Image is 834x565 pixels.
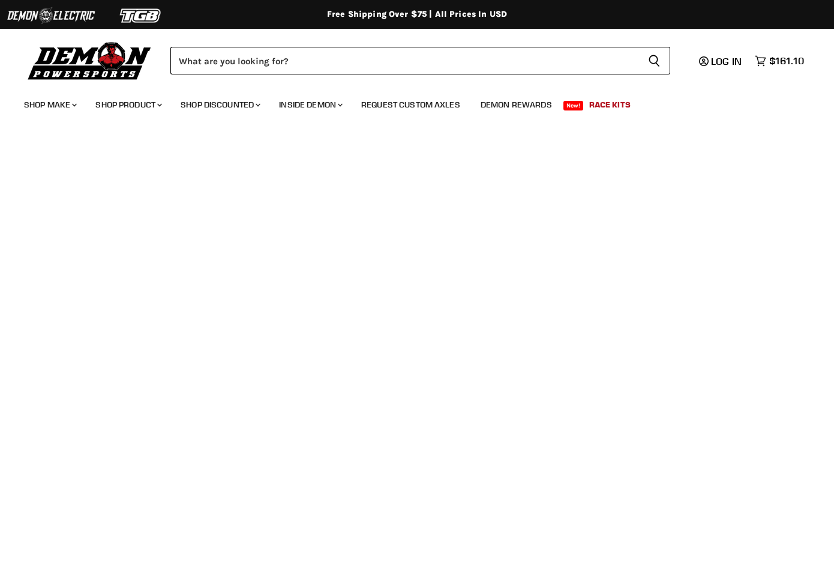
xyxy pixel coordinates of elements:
[563,101,584,110] span: New!
[711,55,742,67] span: Log in
[472,92,561,117] a: Demon Rewards
[15,92,84,117] a: Shop Make
[580,92,640,117] a: Race Kits
[769,55,804,67] span: $161.10
[170,47,670,74] form: Product
[352,92,469,117] a: Request Custom Axles
[96,4,186,27] img: TGB Logo 2
[170,47,638,74] input: Search
[6,4,96,27] img: Demon Electric Logo 2
[270,92,350,117] a: Inside Demon
[15,88,801,117] ul: Main menu
[638,47,670,74] button: Search
[749,52,810,70] a: $161.10
[24,39,155,82] img: Demon Powersports
[694,56,749,67] a: Log in
[172,92,268,117] a: Shop Discounted
[86,92,169,117] a: Shop Product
